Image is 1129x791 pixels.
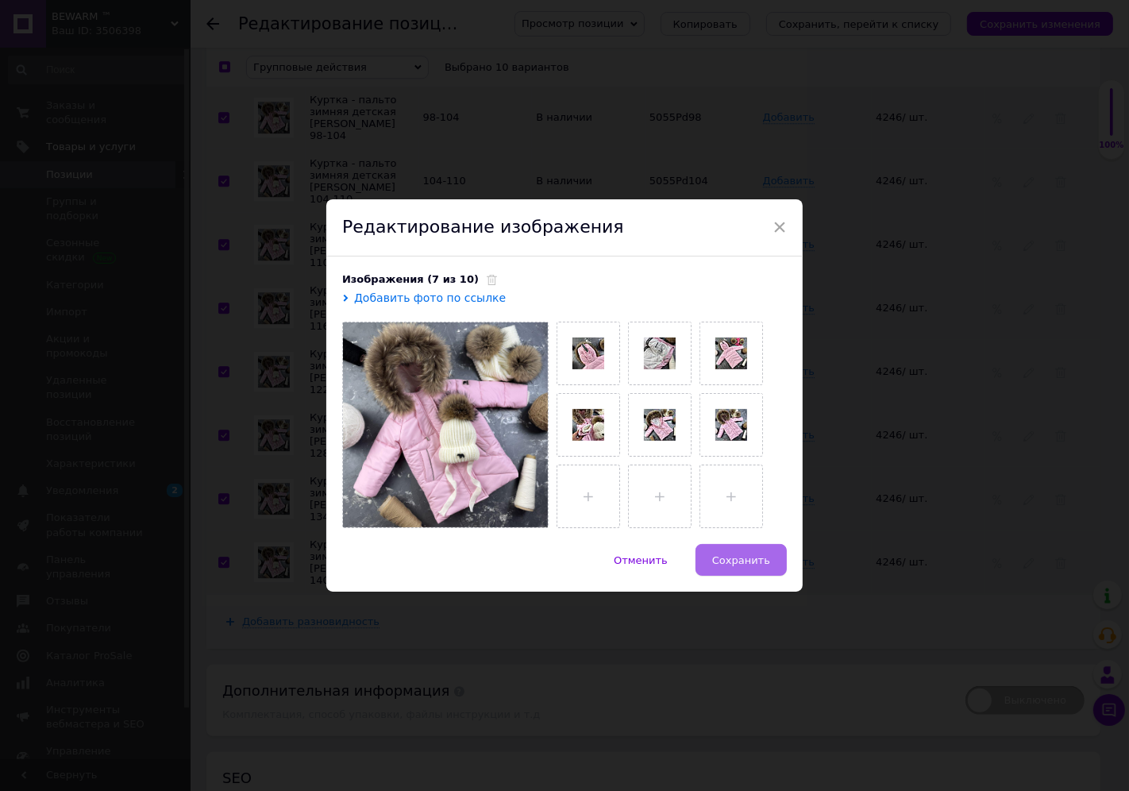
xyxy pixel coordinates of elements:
em: НОВИНКА [73,16,151,33]
h2: 😱😱😱 😱😱😱 😍😍 😱😱 👌 [16,16,607,91]
span: Добавить фото по ссылке [354,291,506,304]
img: Добавить видео с YouTube [16,156,462,408]
em: Новое зимнее удлинённое пальто [16,53,266,71]
em: Такого Вы ещё не видели! [16,34,207,52]
em: в котором учтены все пожелания наших клиентов [16,53,605,89]
strong: 😱😱 [16,103,301,117]
span: Отменить [614,554,668,566]
span: × [773,214,787,241]
button: Сохранить [696,544,787,576]
div: Изображения (7 из 10) [342,272,787,287]
div: Редактирование изображения [326,199,803,257]
em: Вы только посмотрите на эту красоту [16,103,268,117]
button: Отменить [597,544,684,576]
span: Сохранить [712,554,770,566]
